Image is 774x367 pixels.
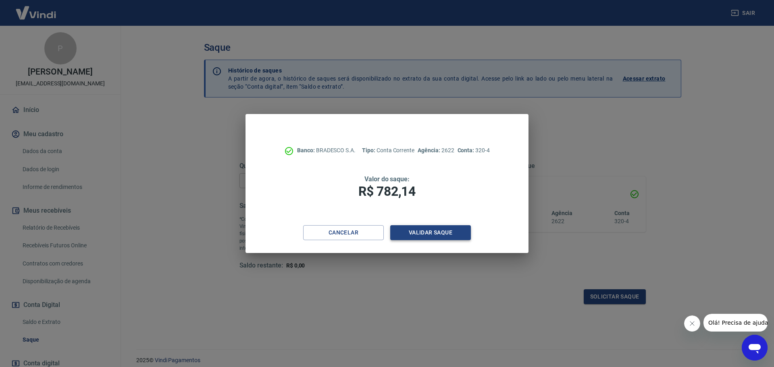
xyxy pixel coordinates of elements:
[362,147,377,153] span: Tipo:
[297,146,356,155] p: BRADESCO S.A.
[297,147,316,153] span: Banco:
[303,225,384,240] button: Cancelar
[362,146,414,155] p: Conta Corrente
[684,315,700,332] iframe: Fechar mensagem
[364,175,410,183] span: Valor do saque:
[458,146,490,155] p: 320-4
[742,335,768,361] iframe: Botão para abrir a janela de mensagens
[418,147,441,153] span: Agência:
[5,6,68,12] span: Olá! Precisa de ajuda?
[418,146,454,155] p: 2622
[358,184,416,199] span: R$ 782,14
[390,225,471,240] button: Validar saque
[703,314,768,332] iframe: Mensagem da empresa
[458,147,476,153] span: Conta:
